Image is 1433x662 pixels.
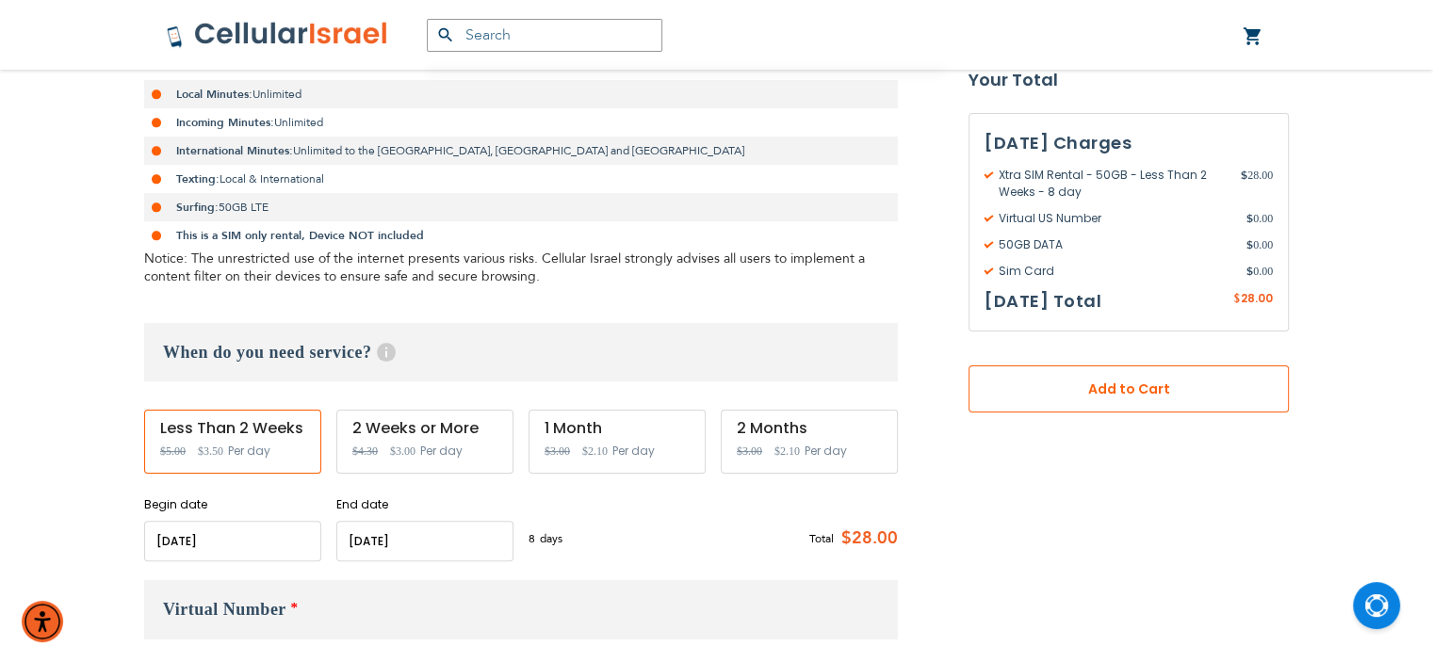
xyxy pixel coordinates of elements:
[545,444,570,458] span: $3.00
[144,165,898,193] li: Local & International
[144,108,898,137] li: Unlimited
[336,521,513,561] input: MM/DD/YYYY
[1246,263,1253,280] span: $
[336,496,513,513] label: End date
[1246,263,1273,280] span: 0.00
[1246,236,1273,253] span: 0.00
[774,444,800,458] span: $2.10
[144,496,321,513] label: Begin date
[1031,379,1227,399] span: Add to Cart
[1246,236,1253,253] span: $
[427,19,662,52] input: Search
[1241,290,1273,306] span: 28.00
[166,21,389,49] img: Cellular Israel
[228,443,270,460] span: Per day
[160,420,305,437] div: Less Than 2 Weeks
[1241,167,1273,201] span: 28.00
[985,129,1273,157] h3: [DATE] Charges
[160,444,186,458] span: $5.00
[420,443,463,460] span: Per day
[540,530,562,547] span: days
[22,601,63,642] div: Accessibility Menu
[377,343,396,362] span: Help
[1246,210,1273,227] span: 0.00
[144,137,898,165] li: Unlimited to the [GEOGRAPHIC_DATA], [GEOGRAPHIC_DATA] and [GEOGRAPHIC_DATA]
[1246,210,1253,227] span: $
[985,167,1241,201] span: Xtra SIM Rental - 50GB - Less Than 2 Weeks - 8 day
[582,444,608,458] span: $2.10
[805,443,847,460] span: Per day
[352,444,378,458] span: $4.30
[737,444,762,458] span: $3.00
[809,530,834,547] span: Total
[969,66,1289,94] strong: Your Total
[144,250,898,285] div: Notice: The unrestricted use of the internet presents various risks. Cellular Israel strongly adv...
[390,444,415,458] span: $3.00
[612,443,655,460] span: Per day
[985,236,1246,253] span: 50GB DATA
[352,420,497,437] div: 2 Weeks or More
[985,210,1246,227] span: Virtual US Number
[1233,291,1241,308] span: $
[176,228,424,243] strong: This is a SIM only rental, Device NOT included
[163,600,286,619] span: Virtual Number
[198,444,223,458] span: $3.50
[834,525,898,553] span: $28.00
[176,200,219,215] strong: Surfing:
[144,521,321,561] input: MM/DD/YYYY
[144,193,898,221] li: 50GB LTE
[985,287,1101,315] h3: [DATE] Total
[529,530,540,547] span: 8
[176,87,252,102] strong: Local Minutes:
[144,323,898,381] h3: When do you need service?
[176,143,293,158] strong: International Minutes:
[176,171,220,186] strong: Texting:
[737,420,882,437] div: 2 Months
[144,80,898,108] li: Unlimited
[1241,167,1247,184] span: $
[176,115,274,130] strong: Incoming Minutes:
[545,420,690,437] div: 1 Month
[985,263,1246,280] span: Sim Card
[969,365,1289,412] button: Add to Cart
